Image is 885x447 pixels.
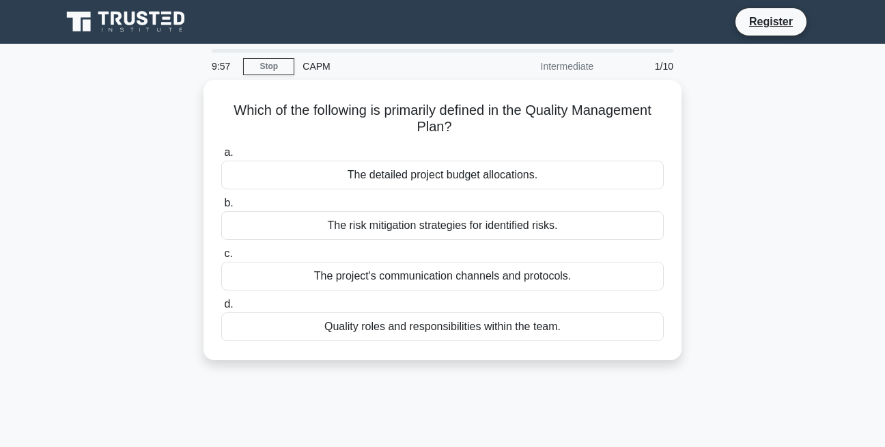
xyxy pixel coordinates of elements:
[294,53,482,80] div: CAPM
[220,102,665,136] h5: Which of the following is primarily defined in the Quality Management Plan?
[602,53,682,80] div: 1/10
[224,146,233,158] span: a.
[224,298,233,310] span: d.
[221,312,664,341] div: Quality roles and responsibilities within the team.
[224,247,232,259] span: c.
[224,197,233,208] span: b.
[243,58,294,75] a: Stop
[221,211,664,240] div: The risk mitigation strategies for identified risks.
[221,262,664,290] div: The project's communication channels and protocols.
[221,161,664,189] div: The detailed project budget allocations.
[203,53,243,80] div: 9:57
[741,13,801,30] a: Register
[482,53,602,80] div: Intermediate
